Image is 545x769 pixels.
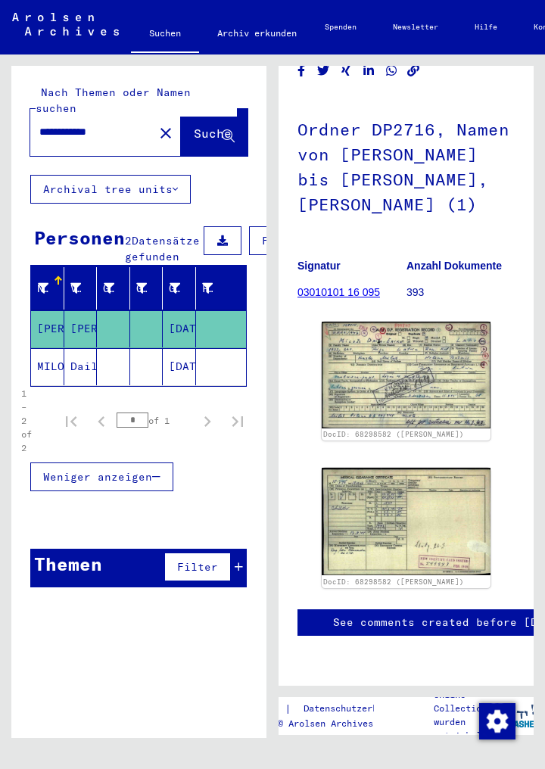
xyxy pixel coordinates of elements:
[136,276,167,300] div: Geburt‏
[117,413,192,428] div: of 1
[34,550,102,578] div: Themen
[291,701,428,717] a: Datenschutzerklärung
[136,281,148,297] div: Geburt‏
[384,61,400,80] button: Share on WhatsApp
[125,234,200,263] span: Datensätze gefunden
[30,175,191,204] button: Archival tree units
[36,86,191,115] mat-label: Nach Themen oder Namen suchen
[316,61,332,80] button: Share on Twitter
[163,310,196,347] mat-cell: [DATE]
[64,348,98,385] mat-cell: Daila
[31,310,64,347] mat-cell: [PERSON_NAME]
[375,9,456,45] a: Newsletter
[323,578,464,586] a: DocID: 68298582 ([PERSON_NAME])
[163,348,196,385] mat-cell: [DATE]
[130,267,163,310] mat-header-cell: Geburt‏
[223,406,253,436] button: Last page
[322,322,490,428] img: 001.jpg
[131,15,199,54] a: Suchen
[163,267,196,310] mat-header-cell: Geburtsdatum
[43,470,152,484] span: Weniger anzeigen
[202,276,232,300] div: Prisoner #
[338,61,354,80] button: Share on Xing
[323,430,464,438] a: DocID: 68298582 ([PERSON_NAME])
[297,95,515,236] h1: Ordner DP2716, Namen von [PERSON_NAME] bis [PERSON_NAME], [PERSON_NAME] (1)
[297,260,341,272] b: Signatur
[34,224,125,251] div: Personen
[192,406,223,436] button: Next page
[37,276,67,300] div: Nachname
[225,717,428,730] p: Copyright © Arolsen Archives, 2021
[169,281,180,297] div: Geburtsdatum
[21,387,32,455] div: 1 – 2 of 2
[225,701,428,717] div: |
[177,560,218,574] span: Filter
[262,234,303,248] span: Filter
[479,703,515,739] img: Zustimmung ändern
[194,126,232,141] span: Suche
[151,117,181,148] button: Clear
[30,462,173,491] button: Weniger anzeigen
[56,406,86,436] button: First page
[70,281,82,297] div: Vorname
[164,553,231,581] button: Filter
[361,61,377,80] button: Share on LinkedIn
[249,226,316,255] button: Filter
[297,286,380,298] a: 03010101 16 095
[37,281,48,297] div: Nachname
[307,9,375,45] a: Spenden
[103,281,114,297] div: Geburtsname
[202,281,213,297] div: Prisoner #
[169,276,199,300] div: Geburtsdatum
[406,61,422,80] button: Copy link
[406,285,515,300] p: 393
[31,267,64,310] mat-header-cell: Nachname
[70,276,101,300] div: Vorname
[103,276,133,300] div: Geburtsname
[181,109,248,156] button: Suche
[196,267,247,310] mat-header-cell: Prisoner #
[294,61,310,80] button: Share on Facebook
[86,406,117,436] button: Previous page
[322,468,490,575] img: 002.jpg
[97,267,130,310] mat-header-cell: Geburtsname
[406,260,502,272] b: Anzahl Dokumente
[64,267,98,310] mat-header-cell: Vorname
[12,13,119,36] img: Arolsen_neg.svg
[64,310,98,347] mat-cell: [PERSON_NAME]
[125,234,132,248] span: 2
[157,124,175,142] mat-icon: close
[199,15,315,51] a: Archiv erkunden
[31,348,64,385] mat-cell: MILOSS
[456,9,515,45] a: Hilfe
